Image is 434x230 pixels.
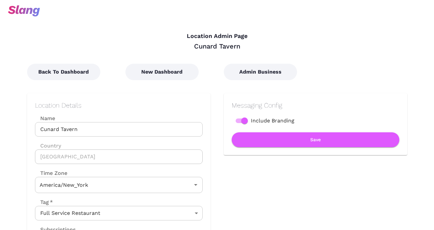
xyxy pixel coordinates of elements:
label: Country [35,142,203,149]
h2: Location Details [35,101,203,109]
a: Admin Business [224,69,297,75]
label: Time Zone [35,169,203,177]
span: Include Branding [251,117,294,125]
label: Tag [35,198,53,206]
img: svg+xml;base64,PHN2ZyB3aWR0aD0iOTciIGhlaWdodD0iMzQiIHZpZXdCb3g9IjAgMCA5NyAzNCIgZmlsbD0ibm9uZSIgeG... [8,5,40,16]
a: Back To Dashboard [27,69,100,75]
button: Open [191,180,200,189]
button: New Dashboard [125,64,199,80]
label: Name [35,115,203,122]
div: Full Service Restaurant [35,206,203,220]
a: New Dashboard [125,69,199,75]
button: Back To Dashboard [27,64,100,80]
h2: Messaging Config [232,101,399,109]
div: Cunard Tavern [27,42,407,50]
button: Save [232,132,399,147]
button: Admin Business [224,64,297,80]
h4: Location Admin Page [27,33,407,40]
